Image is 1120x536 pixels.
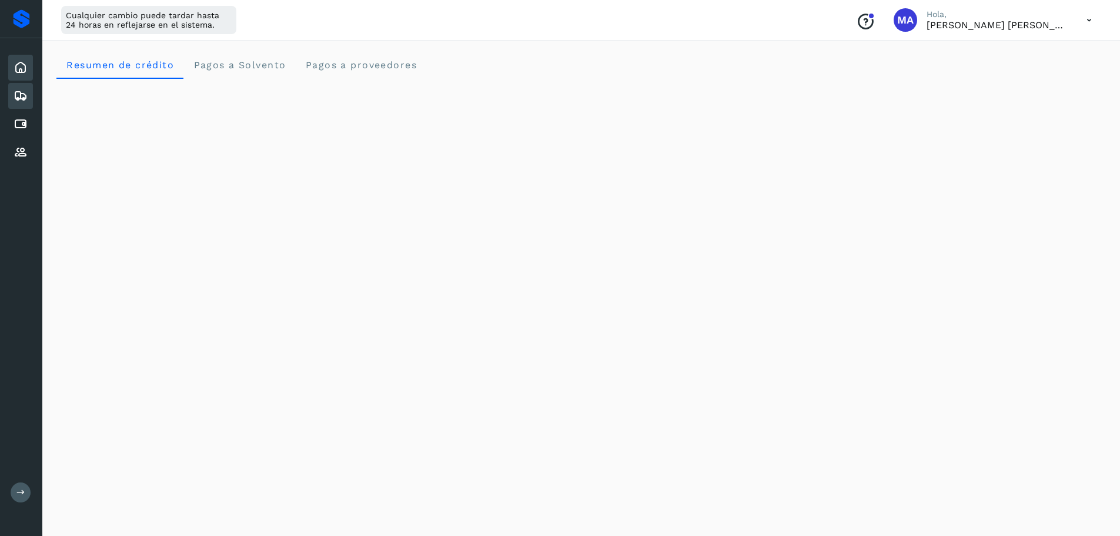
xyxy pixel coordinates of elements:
p: Mario Alvaro Perez [927,19,1068,31]
span: Pagos a Solvento [193,59,286,71]
span: Pagos a proveedores [305,59,417,71]
div: Cuentas por pagar [8,111,33,137]
div: Inicio [8,55,33,81]
div: Embarques [8,83,33,109]
div: Cualquier cambio puede tardar hasta 24 horas en reflejarse en el sistema. [61,6,236,34]
p: Hola, [927,9,1068,19]
span: Resumen de crédito [66,59,174,71]
div: Proveedores [8,139,33,165]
